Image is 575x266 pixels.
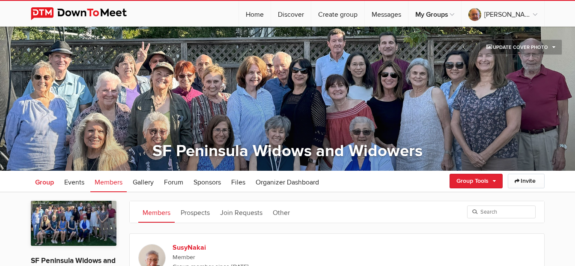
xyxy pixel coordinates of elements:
a: Gallery [128,171,158,192]
span: Member [173,253,417,262]
a: Members [138,201,175,223]
a: Files [227,171,250,192]
a: Prospects [176,201,214,223]
img: SF Peninsula Widows and Widowers [31,201,116,246]
a: Events [60,171,89,192]
span: Group [35,178,54,187]
a: SF Peninsula Widows and Widowers [152,141,423,161]
span: Sponsors [194,178,221,187]
a: [PERSON_NAME] [462,1,544,27]
a: Messages [365,1,408,27]
a: Invite [508,174,545,188]
a: Discover [271,1,311,27]
span: Gallery [133,178,154,187]
a: Join Requests [216,201,267,223]
a: Group Tools [450,174,503,188]
a: Other [268,201,294,223]
span: Forum [164,178,183,187]
a: Home [239,1,271,27]
span: Members [95,178,122,187]
input: Search [467,206,536,218]
a: Update Cover Photo [480,39,562,55]
a: Group [31,171,58,192]
a: Organizer Dashboard [251,171,323,192]
a: Create group [311,1,364,27]
span: Events [64,178,84,187]
span: Files [231,178,245,187]
b: SusyNakai [173,242,319,253]
a: My Groups [408,1,461,27]
img: DownToMeet [31,7,140,20]
span: Organizer Dashboard [256,178,319,187]
a: Forum [160,171,188,192]
a: Sponsors [189,171,225,192]
a: Members [90,171,127,192]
